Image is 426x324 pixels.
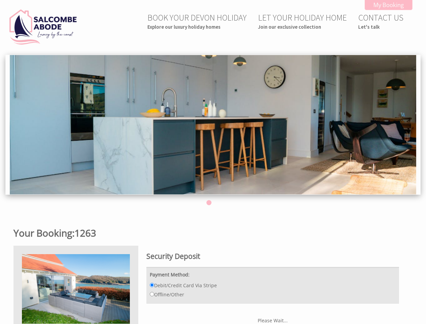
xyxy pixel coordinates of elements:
[358,12,403,30] a: CONTACT USLet's talk
[150,271,396,278] label: Payment Method:
[147,24,247,30] small: Explore our luxury holiday homes
[258,12,347,30] a: LET YOUR HOLIDAY HOMEJoin our exclusive collection
[150,282,217,289] label: Debit/Credit Card Via Stripe
[22,254,130,324] img: An image of 'Woodcot Cottage '
[150,291,184,298] label: Offline/Other
[358,24,403,30] small: Let's talk
[150,292,154,296] input: Offline/Other
[13,226,75,239] a: Your Booking:
[150,283,154,287] input: Debit/Credit Card Via Stripe
[147,12,247,30] a: BOOK YOUR DEVON HOLIDAYExplore our luxury holiday homes
[9,9,77,45] img: Salcombe Abode
[258,24,347,30] small: Join our exclusive collection
[13,226,404,239] h1: 1263
[146,251,399,261] h2: Security Deposit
